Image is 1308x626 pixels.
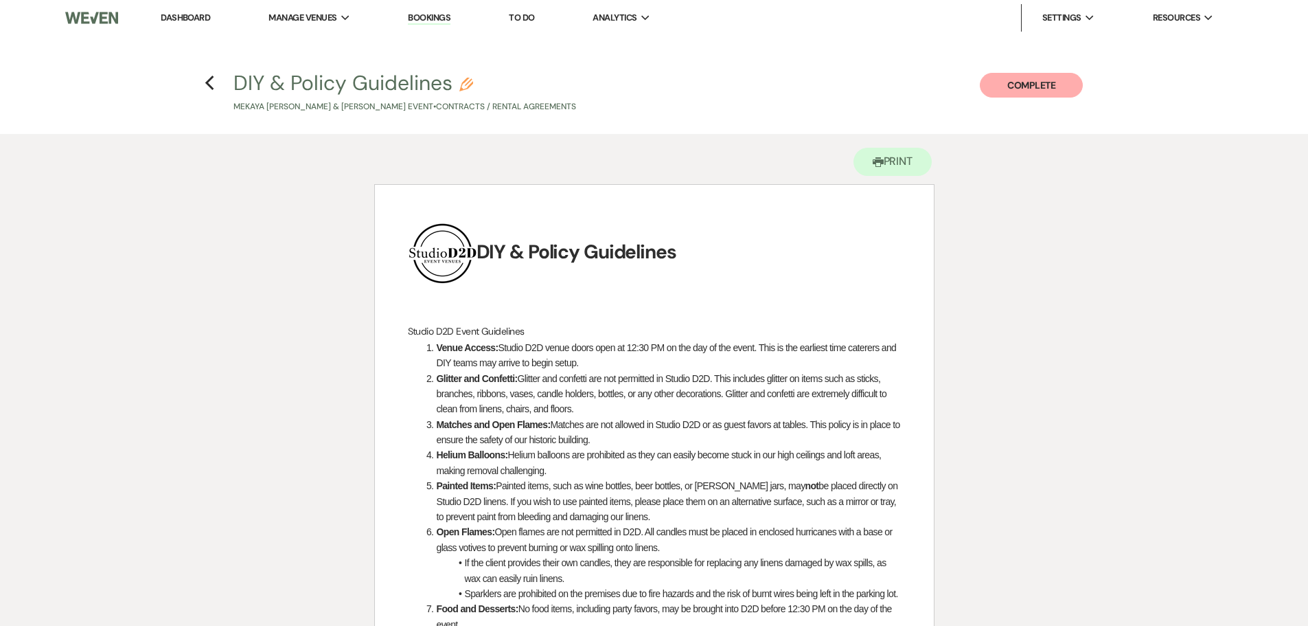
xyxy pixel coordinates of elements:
[422,417,901,448] li: Matches are not allowed in Studio D2D or as guest favors at tables. This policy is in place to en...
[1153,11,1200,25] span: Resources
[805,480,819,491] strong: not
[509,12,534,23] a: To Do
[408,323,901,340] p: Studio D2D Event Guidelines
[980,73,1083,98] button: Complete
[161,12,210,23] a: Dashboard
[422,447,901,478] li: Helium balloons are prohibited as they can easily become stuck in our high ceilings and loft area...
[437,373,518,384] strong: Glitter and Confetti:
[65,3,117,32] img: Weven Logo
[437,342,498,353] strong: Venue Access:
[422,555,901,586] li: If the client provides their own candles, they are responsible for replacing any linens damaged b...
[853,148,932,176] button: Print
[422,478,901,524] li: Painted items, such as wine bottles, beer bottles, or [PERSON_NAME] jars, may be placed directly ...
[422,340,901,371] li: Studio D2D venue doors open at 12:30 PM on the day of the event. This is the earliest time catere...
[233,100,576,113] p: Mekaya [PERSON_NAME] & [PERSON_NAME] Event • Contracts / Rental Agreements
[268,11,336,25] span: Manage Venues
[422,524,901,555] li: Open flames are not permitted in D2D. All candles must be placed in enclosed hurricanes with a ba...
[422,371,901,417] li: Glitter and confetti are not permitted in Studio D2D. This includes glitter on items such as stic...
[1042,11,1081,25] span: Settings
[437,419,551,430] strong: Matches and Open Flames:
[233,73,576,113] button: DIY & Policy GuidelinesMekaya [PERSON_NAME] & [PERSON_NAME] Event•Contracts / Rental Agreements
[408,219,477,288] img: Studio D2D Final LogosUPDATE_LogoTag Black (3).png
[437,480,496,491] strong: Painted Items:
[408,239,676,265] strong: DIY & Policy Guidelines
[437,449,508,460] strong: Helium Balloons:
[422,586,901,601] li: Sparklers are prohibited on the premises due to fire hazards and the risk of burnt wires being le...
[437,603,518,614] strong: Food and Desserts:
[408,12,450,25] a: Bookings
[593,11,636,25] span: Analytics
[437,526,495,537] strong: Open Flames:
